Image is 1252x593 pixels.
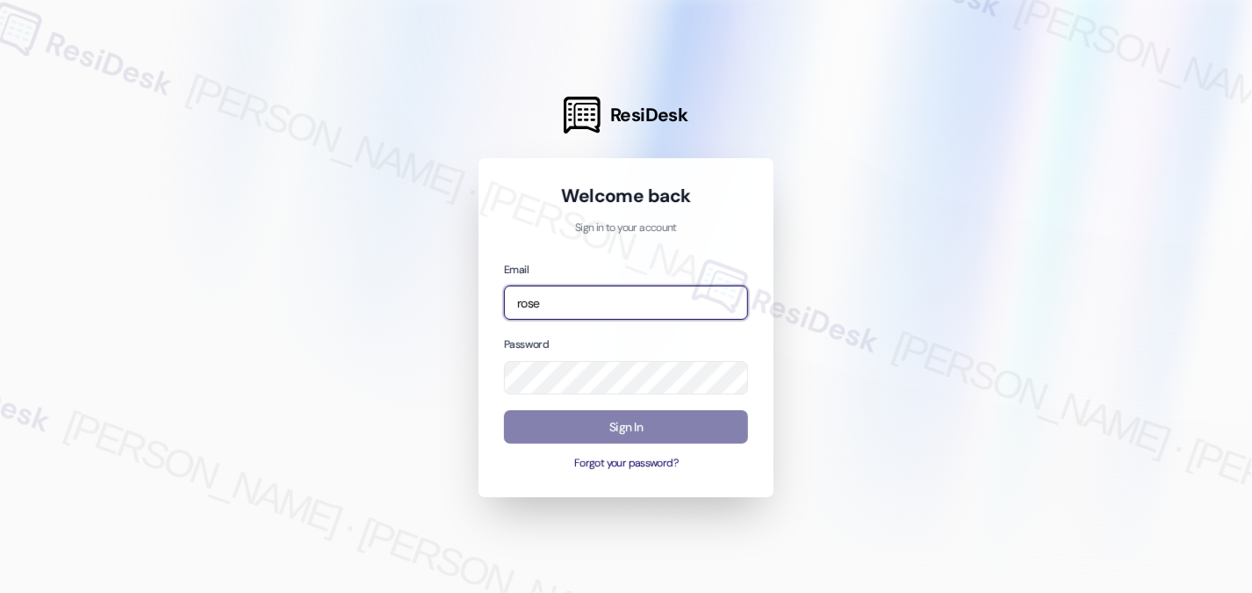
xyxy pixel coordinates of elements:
input: name@example.com [504,286,748,320]
label: Password [504,337,549,351]
h1: Welcome back [504,184,748,208]
button: Forgot your password? [504,456,748,472]
p: Sign in to your account [504,221,748,236]
button: Sign In [504,410,748,445]
span: ResiDesk [610,103,688,127]
img: ResiDesk Logo [564,97,601,134]
label: Email [504,263,529,277]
